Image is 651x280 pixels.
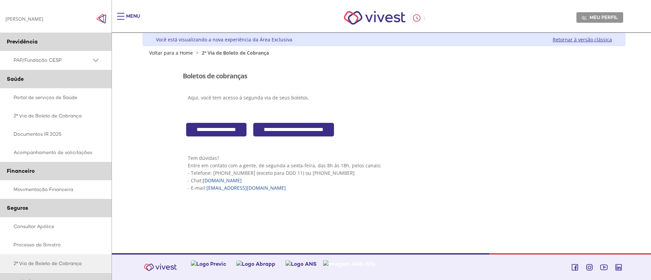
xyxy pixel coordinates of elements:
[188,154,580,192] p: Tem dúvidas? Entre em contato com a gente, de segunda a sexta-feira, das 8h às 18h, pelos canais:...
[7,75,24,82] span: Saúde
[137,33,626,253] div: Vivest
[206,185,286,191] a: [EMAIL_ADDRESS][DOMAIN_NAME]
[202,50,269,56] span: 2ª Via de Boleto de Cobrança
[5,16,43,22] div: [PERSON_NAME]
[581,15,587,20] img: Meu perfil
[140,260,181,275] img: Vivest
[553,36,612,43] a: Retornar à versão clássica
[96,14,106,24] span: Click to close side navigation.
[149,50,193,56] a: Voltar para a Home
[413,14,427,22] div: :
[576,12,623,22] a: Meu perfil
[14,56,92,64] span: PAP/Fundação CESP
[323,260,375,267] img: Imagem ANS-SIG
[203,177,242,184] a: [DOMAIN_NAME]
[7,204,28,211] span: Seguros
[194,50,200,56] span: >
[7,38,38,45] span: Previdência
[590,14,618,20] span: Meu perfil
[183,143,586,207] section: <span lang="pt-BR" dir="ltr">Visualizador do Conteúdo da Web</span> 1
[7,167,35,174] span: Financeiro
[285,260,317,267] img: Logo ANS
[156,36,292,43] div: Você está visualizando a nova experiência da Área Exclusiva
[183,72,247,80] h3: Boletos de cobranças
[126,13,140,26] div: Menu
[188,94,580,101] p: Aqui, você tem acesso à segunda via de seus boletos.
[183,123,586,137] section: <span lang="pt-BR" dir="ltr">Cob360 - Raio x - Seguros</span>
[96,14,106,24] img: Fechar menu
[112,253,651,280] footer: Vivest
[191,260,226,267] img: Logo Previc
[336,3,413,32] img: Vivest
[183,62,586,116] section: <span lang="pt-BR" dir="ltr">Visualizador do Conteúdo da Web</span>
[236,260,275,267] img: Logo Abrapp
